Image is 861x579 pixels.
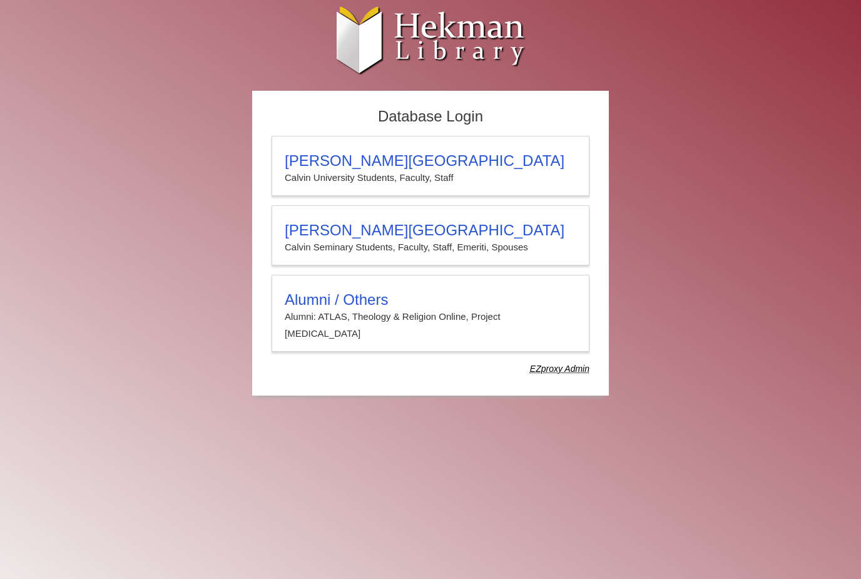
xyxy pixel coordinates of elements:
[285,291,576,342] summary: Alumni / OthersAlumni: ATLAS, Theology & Religion Online, Project [MEDICAL_DATA]
[265,104,596,130] h2: Database Login
[285,239,576,255] p: Calvin Seminary Students, Faculty, Staff, Emeriti, Spouses
[285,152,576,170] h3: [PERSON_NAME][GEOGRAPHIC_DATA]
[530,364,589,374] dfn: Use Alumni login
[285,309,576,342] p: Alumni: ATLAS, Theology & Religion Online, Project [MEDICAL_DATA]
[285,291,576,309] h3: Alumni / Others
[285,170,576,186] p: Calvin University Students, Faculty, Staff
[272,205,589,265] a: [PERSON_NAME][GEOGRAPHIC_DATA]Calvin Seminary Students, Faculty, Staff, Emeriti, Spouses
[272,136,589,196] a: [PERSON_NAME][GEOGRAPHIC_DATA]Calvin University Students, Faculty, Staff
[285,222,576,239] h3: [PERSON_NAME][GEOGRAPHIC_DATA]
